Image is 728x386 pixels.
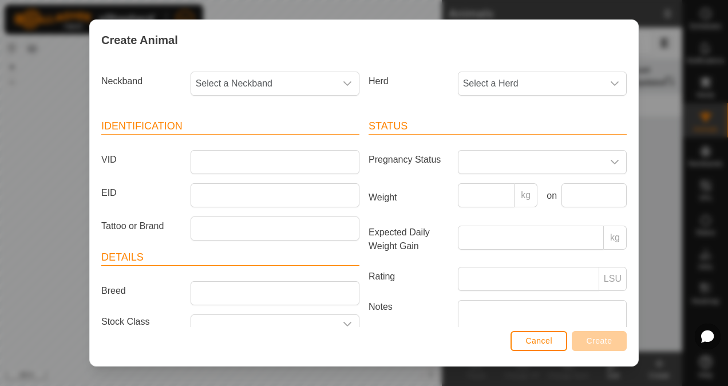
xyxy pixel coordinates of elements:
[364,300,453,365] label: Notes
[515,183,537,207] p-inputgroup-addon: kg
[369,119,627,135] header: Status
[364,183,453,212] label: Weight
[97,72,186,91] label: Neckband
[603,151,626,174] div: dropdown trigger
[542,189,557,203] label: on
[191,72,336,95] span: Select a Neckband
[364,72,453,91] label: Herd
[97,183,186,203] label: EID
[101,119,359,135] header: Identification
[364,226,453,253] label: Expected Daily Weight Gain
[336,72,359,95] div: dropdown trigger
[603,72,626,95] div: dropdown trigger
[458,72,603,95] span: Select a Herd
[101,31,178,49] span: Create Animal
[511,331,567,351] button: Cancel
[97,281,186,301] label: Breed
[97,150,186,170] label: VID
[97,216,186,236] label: Tattoo or Brand
[191,315,336,333] input: Select or enter a Stock Class
[587,336,612,345] span: Create
[97,314,186,329] label: Stock Class
[101,250,359,266] header: Details
[336,315,359,333] div: dropdown trigger
[525,336,552,345] span: Cancel
[572,331,627,351] button: Create
[364,267,453,286] label: Rating
[599,267,627,291] p-inputgroup-addon: LSU
[364,150,453,170] label: Pregnancy Status
[604,226,627,250] p-inputgroup-addon: kg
